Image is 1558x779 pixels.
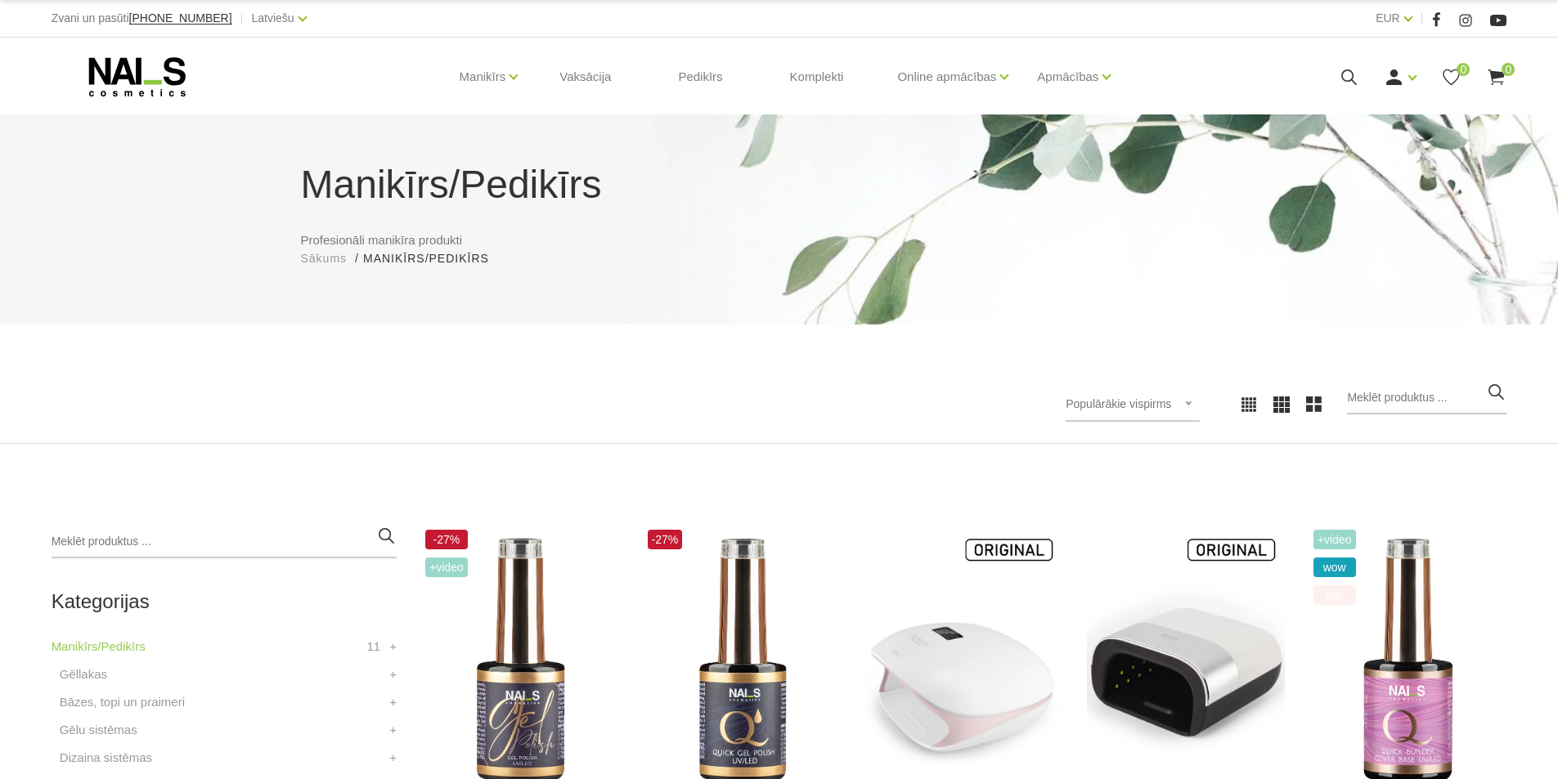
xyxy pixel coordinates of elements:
[60,748,152,768] a: Dizaina sistēmas
[460,44,506,110] a: Manikīrs
[1313,585,1356,605] span: top
[665,38,735,116] a: Pedikīrs
[1347,382,1506,414] input: Meklēt produktus ...
[52,8,232,29] div: Zvani un pasūti
[60,720,137,740] a: Gēlu sistēmas
[52,637,146,656] a: Manikīrs/Pedikīrs
[1313,557,1356,577] span: wow
[389,720,397,740] a: +
[425,530,468,549] span: -27%
[1066,397,1171,410] span: Populārākie vispirms
[1037,44,1098,110] a: Apmācības
[389,692,397,712] a: +
[252,8,294,28] a: Latviešu
[1441,67,1461,87] a: 0
[289,155,1270,267] div: Profesionāli manikīra produkti
[240,8,244,29] span: |
[389,748,397,768] a: +
[1502,63,1515,76] span: 0
[425,557,468,577] span: +Video
[1376,8,1400,28] a: EUR
[777,38,857,116] a: Komplekti
[60,692,185,712] a: Bāzes, topi un praimeri
[301,155,1258,214] h1: Manikīrs/Pedikīrs
[1457,63,1470,76] span: 0
[363,250,505,267] li: Manikīrs/Pedikīrs
[366,637,380,656] span: 11
[52,591,397,612] h2: Kategorijas
[129,11,232,25] span: [PHONE_NUMBER]
[301,250,348,267] a: Sākums
[1486,67,1506,87] a: 0
[129,12,232,25] a: [PHONE_NUMBER]
[546,38,624,116] a: Vaksācija
[389,637,397,656] a: +
[389,665,397,684] a: +
[52,526,397,558] input: Meklēt produktus ...
[1421,8,1424,29] span: |
[301,252,348,265] span: Sākums
[60,665,107,684] a: Gēllakas
[648,530,683,549] span: -27%
[1313,530,1356,549] span: +Video
[897,44,996,110] a: Online apmācības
